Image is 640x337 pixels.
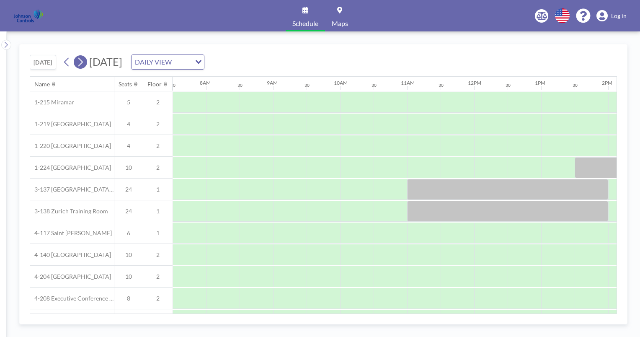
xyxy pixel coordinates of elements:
[147,80,162,88] div: Floor
[143,251,173,259] span: 2
[114,120,143,128] span: 4
[174,57,190,67] input: Search for option
[30,142,111,150] span: 1-220 [GEOGRAPHIC_DATA]
[401,80,415,86] div: 11AM
[30,207,108,215] span: 3-138 Zurich Training Room
[114,251,143,259] span: 10
[132,55,204,69] div: Search for option
[13,8,43,24] img: organization-logo
[143,207,173,215] span: 1
[143,142,173,150] span: 2
[114,295,143,302] span: 8
[143,164,173,171] span: 2
[468,80,481,86] div: 12PM
[611,12,627,20] span: Log in
[334,80,348,86] div: 10AM
[439,83,444,88] div: 30
[30,251,111,259] span: 4-140 [GEOGRAPHIC_DATA]
[506,83,511,88] div: 30
[30,229,112,237] span: 4-117 Saint [PERSON_NAME]
[237,83,243,88] div: 30
[89,55,122,68] span: [DATE]
[143,229,173,237] span: 1
[170,83,175,88] div: 30
[114,273,143,280] span: 10
[34,80,50,88] div: Name
[114,207,143,215] span: 24
[573,83,578,88] div: 30
[535,80,545,86] div: 1PM
[143,295,173,302] span: 2
[30,273,111,280] span: 4-204 [GEOGRAPHIC_DATA]
[114,142,143,150] span: 4
[143,186,173,193] span: 1
[200,80,211,86] div: 8AM
[292,20,318,27] span: Schedule
[602,80,612,86] div: 2PM
[119,80,132,88] div: Seats
[30,55,56,70] button: [DATE]
[30,120,111,128] span: 1-219 [GEOGRAPHIC_DATA]
[143,273,173,280] span: 2
[332,20,348,27] span: Maps
[30,164,111,171] span: 1-224 [GEOGRAPHIC_DATA]
[114,186,143,193] span: 24
[143,120,173,128] span: 2
[372,83,377,88] div: 30
[133,57,173,67] span: DAILY VIEW
[114,229,143,237] span: 6
[305,83,310,88] div: 30
[30,99,74,106] span: 1-215 Miramar
[30,295,114,302] span: 4-208 Executive Conference Room
[114,164,143,171] span: 10
[114,99,143,106] span: 5
[143,99,173,106] span: 2
[30,186,114,193] span: 3-137 [GEOGRAPHIC_DATA] Training Room
[267,80,278,86] div: 9AM
[596,10,627,22] a: Log in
